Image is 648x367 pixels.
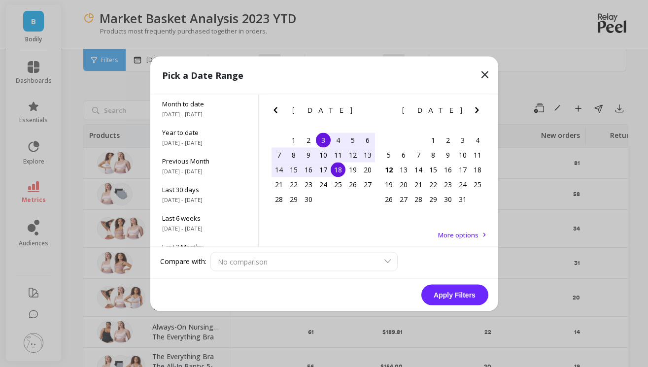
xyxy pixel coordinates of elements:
div: Choose Thursday, October 2nd, 2025 [441,133,455,147]
div: Choose Saturday, October 4th, 2025 [470,133,485,147]
div: Choose Tuesday, October 28th, 2025 [411,192,426,206]
span: Last 6 weeks [162,213,246,222]
div: Choose Tuesday, October 21st, 2025 [411,177,426,192]
div: Choose Wednesday, September 10th, 2025 [316,147,331,162]
div: Choose Thursday, October 30th, 2025 [441,192,455,206]
span: Last 3 Months [162,242,246,251]
div: Choose Friday, October 10th, 2025 [455,147,470,162]
div: month 2025-10 [381,133,485,206]
span: [DATE] - [DATE] [162,110,246,118]
div: Choose Saturday, October 25th, 2025 [470,177,485,192]
span: [DATE] [402,106,464,114]
button: Previous Month [379,104,395,120]
p: Pick a Date Range [162,68,243,82]
div: Choose Thursday, September 25th, 2025 [331,177,345,192]
div: Choose Wednesday, September 24th, 2025 [316,177,331,192]
span: Month to date [162,99,246,108]
div: Choose Sunday, September 21st, 2025 [272,177,286,192]
div: Choose Saturday, September 13th, 2025 [360,147,375,162]
button: Apply Filters [421,284,488,305]
div: Choose Monday, September 1st, 2025 [286,133,301,147]
div: Choose Sunday, October 5th, 2025 [381,147,396,162]
div: Choose Tuesday, September 30th, 2025 [301,192,316,206]
div: Choose Tuesday, September 2nd, 2025 [301,133,316,147]
div: Choose Friday, September 19th, 2025 [345,162,360,177]
div: Choose Monday, September 29th, 2025 [286,192,301,206]
div: Choose Friday, September 12th, 2025 [345,147,360,162]
label: Compare with: [160,257,206,267]
div: Choose Sunday, October 12th, 2025 [381,162,396,177]
div: Choose Thursday, October 23rd, 2025 [441,177,455,192]
span: [DATE] - [DATE] [162,196,246,203]
div: Choose Tuesday, October 7th, 2025 [411,147,426,162]
button: Next Month [361,104,377,120]
div: Choose Tuesday, September 23rd, 2025 [301,177,316,192]
span: [DATE] - [DATE] [162,224,246,232]
div: Choose Monday, October 6th, 2025 [396,147,411,162]
span: [DATE] [292,106,354,114]
span: Last 30 days [162,185,246,194]
div: Choose Wednesday, October 8th, 2025 [426,147,441,162]
div: month 2025-09 [272,133,375,206]
div: Choose Friday, September 5th, 2025 [345,133,360,147]
span: Previous Month [162,156,246,165]
div: Choose Monday, September 15th, 2025 [286,162,301,177]
div: Choose Wednesday, October 1st, 2025 [426,133,441,147]
div: Choose Friday, October 3rd, 2025 [455,133,470,147]
div: Choose Monday, September 22nd, 2025 [286,177,301,192]
button: Previous Month [270,104,285,120]
div: Choose Tuesday, October 14th, 2025 [411,162,426,177]
div: Choose Tuesday, September 9th, 2025 [301,147,316,162]
div: Choose Sunday, October 26th, 2025 [381,192,396,206]
div: Choose Monday, October 13th, 2025 [396,162,411,177]
div: Choose Thursday, September 11th, 2025 [331,147,345,162]
div: Choose Saturday, September 20th, 2025 [360,162,375,177]
div: Choose Thursday, September 4th, 2025 [331,133,345,147]
div: Choose Monday, October 20th, 2025 [396,177,411,192]
div: Choose Wednesday, October 15th, 2025 [426,162,441,177]
div: Choose Sunday, September 14th, 2025 [272,162,286,177]
div: Choose Tuesday, September 16th, 2025 [301,162,316,177]
span: More options [438,230,478,239]
div: Choose Wednesday, October 29th, 2025 [426,192,441,206]
div: Choose Saturday, September 6th, 2025 [360,133,375,147]
div: Choose Friday, October 31st, 2025 [455,192,470,206]
div: Choose Friday, October 17th, 2025 [455,162,470,177]
div: Choose Monday, October 27th, 2025 [396,192,411,206]
div: Choose Wednesday, September 17th, 2025 [316,162,331,177]
div: Choose Saturday, September 27th, 2025 [360,177,375,192]
span: [DATE] - [DATE] [162,138,246,146]
div: Choose Sunday, October 19th, 2025 [381,177,396,192]
span: [DATE] - [DATE] [162,167,246,175]
span: Year to date [162,128,246,136]
div: Choose Saturday, October 18th, 2025 [470,162,485,177]
div: Choose Thursday, September 18th, 2025 [331,162,345,177]
div: Choose Sunday, September 28th, 2025 [272,192,286,206]
div: Choose Thursday, October 9th, 2025 [441,147,455,162]
div: Choose Sunday, September 7th, 2025 [272,147,286,162]
div: Choose Friday, September 26th, 2025 [345,177,360,192]
button: Next Month [471,104,487,120]
div: Choose Thursday, October 16th, 2025 [441,162,455,177]
div: Choose Monday, September 8th, 2025 [286,147,301,162]
div: Choose Friday, October 24th, 2025 [455,177,470,192]
div: Choose Wednesday, September 3rd, 2025 [316,133,331,147]
div: Choose Saturday, October 11th, 2025 [470,147,485,162]
div: Choose Wednesday, October 22nd, 2025 [426,177,441,192]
